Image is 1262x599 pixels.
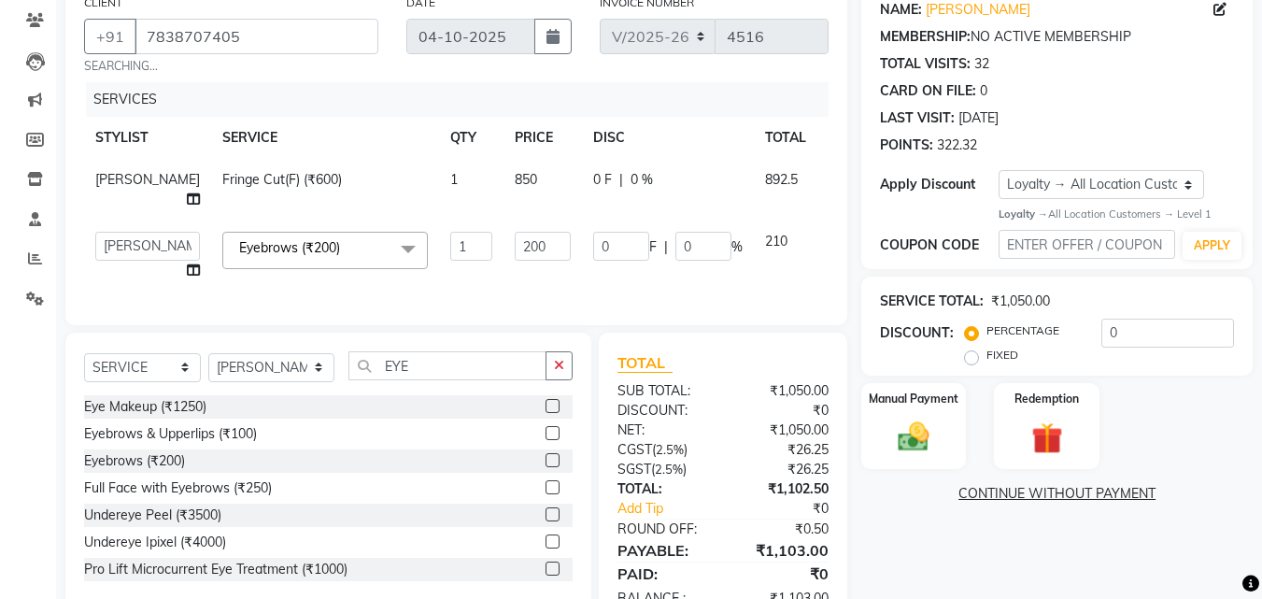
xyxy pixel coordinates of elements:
[880,292,984,311] div: SERVICE TOTAL:
[656,442,684,457] span: 2.5%
[222,171,342,188] span: Fringe Cut(F) (₹600)
[999,207,1048,221] strong: Loyalty →
[986,322,1059,339] label: PERCENTAGE
[603,563,723,585] div: PAID:
[84,478,272,498] div: Full Face with Eyebrows (₹250)
[999,230,1175,259] input: ENTER OFFER / COUPON CODE
[664,237,668,257] span: |
[958,108,999,128] div: [DATE]
[340,239,348,256] a: x
[880,175,998,194] div: Apply Discount
[84,19,136,54] button: +91
[986,347,1018,364] label: FIXED
[603,421,723,440] div: NET:
[84,451,185,471] div: Eyebrows (₹200)
[603,440,723,460] div: ( )
[603,401,723,421] div: DISCOUNT:
[211,117,439,159] th: SERVICE
[515,171,537,188] span: 850
[888,419,939,454] img: _cash.svg
[84,506,221,525] div: Undereye Peel (₹3500)
[84,397,206,417] div: Eye Makeup (₹1250)
[617,441,652,458] span: CGST
[84,533,226,552] div: Undereye Ipixel (₹4000)
[980,81,987,101] div: 0
[723,520,843,539] div: ₹0.50
[817,117,891,159] th: ACTION
[1183,232,1241,260] button: APPLY
[135,19,378,54] input: SEARCH BY NAME/MOBILE/EMAIL/CODE
[503,117,582,159] th: PRICE
[765,171,798,188] span: 892.5
[754,117,817,159] th: TOTAL
[450,171,458,188] span: 1
[593,170,612,190] span: 0 F
[880,323,954,343] div: DISCOUNT:
[95,171,200,188] span: [PERSON_NAME]
[869,391,958,407] label: Manual Payment
[723,460,843,479] div: ₹26.25
[348,351,547,380] input: Search or Scan
[880,27,971,47] div: MEMBERSHIP:
[880,135,933,155] div: POINTS:
[619,170,623,190] span: |
[603,539,723,562] div: PAYABLE:
[1022,419,1072,457] img: _gift.svg
[723,563,843,585] div: ₹0
[1014,391,1079,407] label: Redemption
[999,207,1234,222] div: All Location Customers → Level 1
[649,237,657,257] span: F
[723,401,843,421] div: ₹0
[631,170,653,190] span: 0 %
[84,560,347,579] div: Pro Lift Microcurrent Eye Treatment (₹1000)
[991,292,1050,311] div: ₹1,050.00
[84,58,378,75] small: SEARCHING...
[880,108,955,128] div: LAST VISIT:
[880,27,1234,47] div: NO ACTIVE MEMBERSHIP
[582,117,754,159] th: DISC
[723,539,843,562] div: ₹1,103.00
[86,82,843,117] div: SERVICES
[239,239,340,256] span: Eyebrows (₹200)
[865,484,1249,504] a: CONTINUE WITHOUT PAYMENT
[603,479,723,499] div: TOTAL:
[974,54,989,74] div: 32
[655,462,683,477] span: 2.5%
[439,117,503,159] th: QTY
[617,353,673,373] span: TOTAL
[880,235,998,255] div: COUPON CODE
[880,81,976,101] div: CARD ON FILE:
[765,233,787,250] span: 210
[603,460,723,479] div: ( )
[937,135,977,155] div: 322.32
[603,520,723,539] div: ROUND OFF:
[617,461,651,478] span: SGST
[723,421,843,440] div: ₹1,050.00
[723,440,843,460] div: ₹26.25
[880,54,971,74] div: TOTAL VISITS:
[603,499,743,519] a: Add Tip
[744,499,844,519] div: ₹0
[84,117,211,159] th: STYLIST
[603,381,723,401] div: SUB TOTAL:
[84,424,257,444] div: Eyebrows & Upperlips (₹100)
[723,381,843,401] div: ₹1,050.00
[723,479,843,499] div: ₹1,102.50
[731,237,743,257] span: %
